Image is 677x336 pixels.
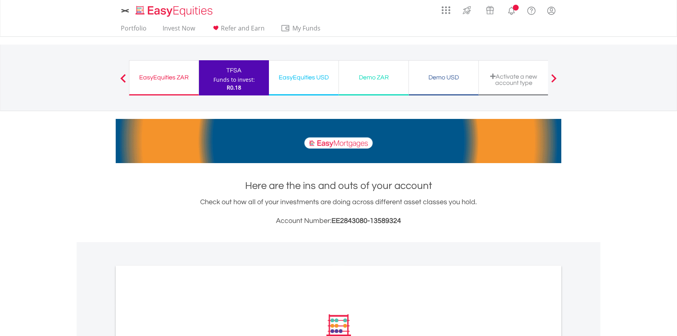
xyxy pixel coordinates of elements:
[116,216,561,226] h3: Account Number:
[208,24,268,36] a: Refer and Earn
[227,84,241,91] span: R0.18
[118,24,150,36] a: Portfolio
[213,76,255,84] div: Funds to invest:
[484,73,544,86] div: Activate a new account type
[133,2,216,18] a: Home page
[331,217,401,225] span: EE2843080-13589324
[460,4,473,16] img: thrive-v2.svg
[116,119,561,163] img: EasyMortage Promotion Banner
[134,5,216,18] img: EasyEquities_Logo.png
[221,24,265,32] span: Refer and Earn
[501,2,521,18] a: Notifications
[521,2,541,18] a: FAQ's and Support
[541,2,561,19] a: My Profile
[274,72,334,83] div: EasyEquities USD
[116,179,561,193] h1: Here are the ins and outs of your account
[204,65,264,76] div: TFSA
[478,2,501,16] a: Vouchers
[116,197,561,226] div: Check out how all of your investments are doing across different asset classes you hold.
[281,23,332,33] span: My Funds
[344,72,404,83] div: Demo ZAR
[414,72,474,83] div: Demo USD
[159,24,198,36] a: Invest Now
[484,4,496,16] img: vouchers-v2.svg
[442,6,450,14] img: grid-menu-icon.svg
[134,72,194,83] div: EasyEquities ZAR
[437,2,455,14] a: AppsGrid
